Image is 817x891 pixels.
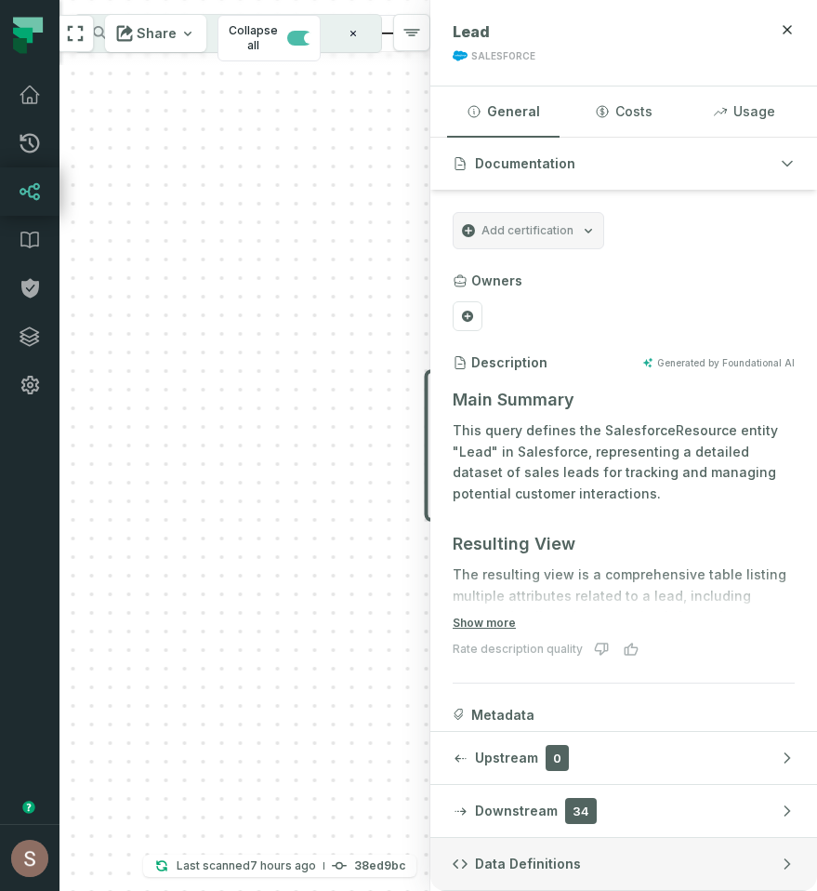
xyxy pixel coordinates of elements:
[475,802,558,820] span: Downstream
[447,86,560,137] button: General
[471,706,534,725] span: Metadata
[453,616,516,631] button: Show more
[344,24,362,43] button: Clear search query
[546,745,569,771] span: 0
[11,840,48,877] img: avatar of Shay Gafniel
[481,223,573,238] span: Add certification
[471,49,535,63] div: SALESFORCE
[354,860,405,871] h4: 38ed9bc
[217,15,321,61] button: Collapse all
[475,154,575,173] span: Documentation
[471,353,547,372] h3: Description
[453,212,604,249] button: Add certification
[567,86,679,137] button: Costs
[688,86,800,137] button: Usage
[250,858,316,872] relative-time: Sep 4, 2025, 9:07 AM GMT+3
[430,838,817,890] button: Data Definitions
[475,749,538,767] span: Upstream
[20,799,37,816] div: Tooltip anchor
[453,565,795,692] p: The resulting view is a comprehensive table listing multiple attributes related to a lead, includ...
[453,387,795,413] h3: Main Summary
[430,732,817,784] button: Upstream0
[453,531,795,557] h3: Resulting View
[430,785,817,837] button: Downstream34
[475,855,581,873] span: Data Definitions
[565,798,597,824] span: 34
[143,855,416,877] button: Last scanned[DATE] 9:07:23 AM38ed9bc
[453,22,490,41] span: Lead
[453,642,583,657] div: Rate description quality
[430,138,817,190] button: Documentation
[471,272,522,290] h3: Owners
[177,857,316,875] p: Last scanned
[453,420,795,505] p: This query defines the SalesforceResource entity "Lead" in Salesforce, representing a detailed da...
[642,357,795,368] button: Generated by Foundational AI
[105,15,206,52] button: Share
